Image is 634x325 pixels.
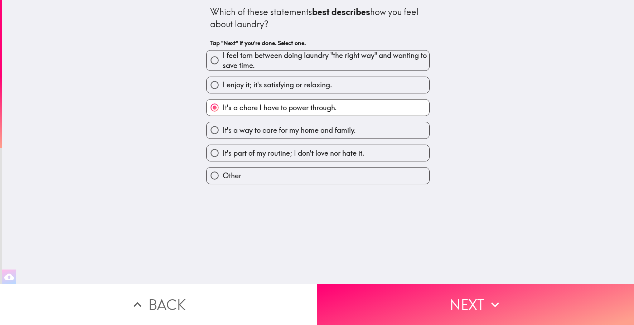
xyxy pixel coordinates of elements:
div: Which of these statements how you feel about laundry? [210,6,426,30]
span: It's a way to care for my home and family. [223,125,356,135]
h6: Tap "Next" if you're done. Select one. [210,39,426,47]
button: It's a way to care for my home and family. [207,122,429,138]
button: Other [207,168,429,184]
b: best describes [312,6,370,17]
button: It's part of my routine; I don't love nor hate it. [207,145,429,161]
span: Other [223,171,241,181]
button: I enjoy it; it's satisfying or relaxing. [207,77,429,93]
span: It's part of my routine; I don't love nor hate it. [223,148,364,158]
button: I feel torn between doing laundry "the right way" and wanting to save time. [207,50,429,71]
span: I feel torn between doing laundry "the right way" and wanting to save time. [223,50,429,71]
span: It's a chore I have to power through. [223,103,337,113]
span: I enjoy it; it's satisfying or relaxing. [223,80,332,90]
button: It's a chore I have to power through. [207,100,429,116]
